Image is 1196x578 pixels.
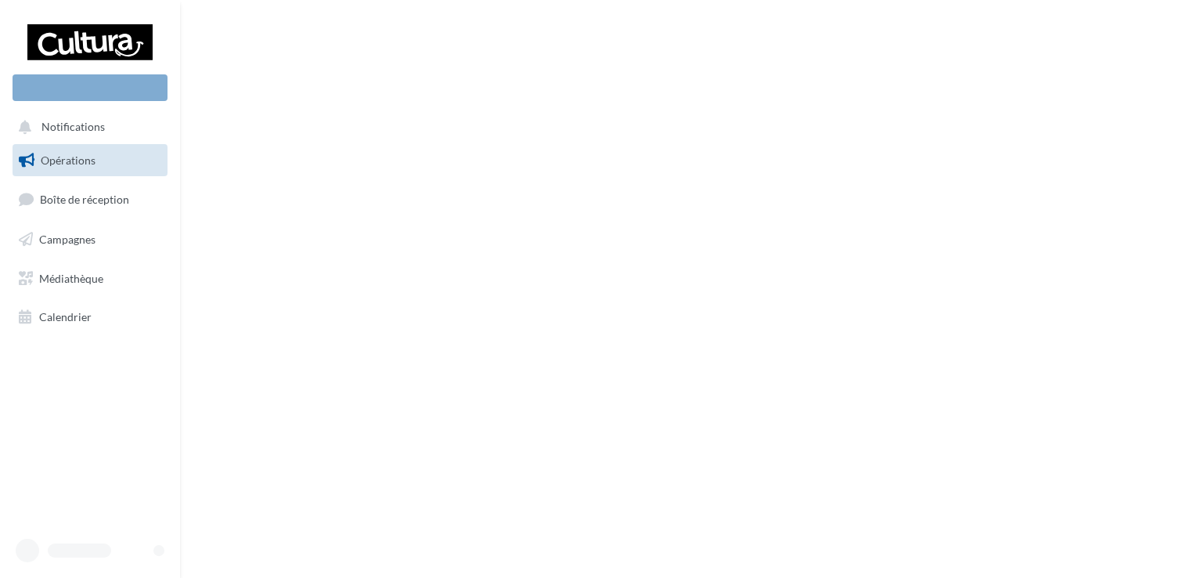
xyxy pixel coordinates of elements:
span: Campagnes [39,233,95,246]
a: Médiathèque [9,262,171,295]
a: Calendrier [9,301,171,334]
a: Campagnes [9,223,171,256]
span: Opérations [41,154,95,167]
div: Nouvelle campagne [13,74,168,101]
span: Notifications [41,121,105,134]
span: Boîte de réception [40,193,129,206]
a: Boîte de réception [9,182,171,216]
a: Opérations [9,144,171,177]
span: Médiathèque [39,271,103,284]
span: Calendrier [39,310,92,323]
